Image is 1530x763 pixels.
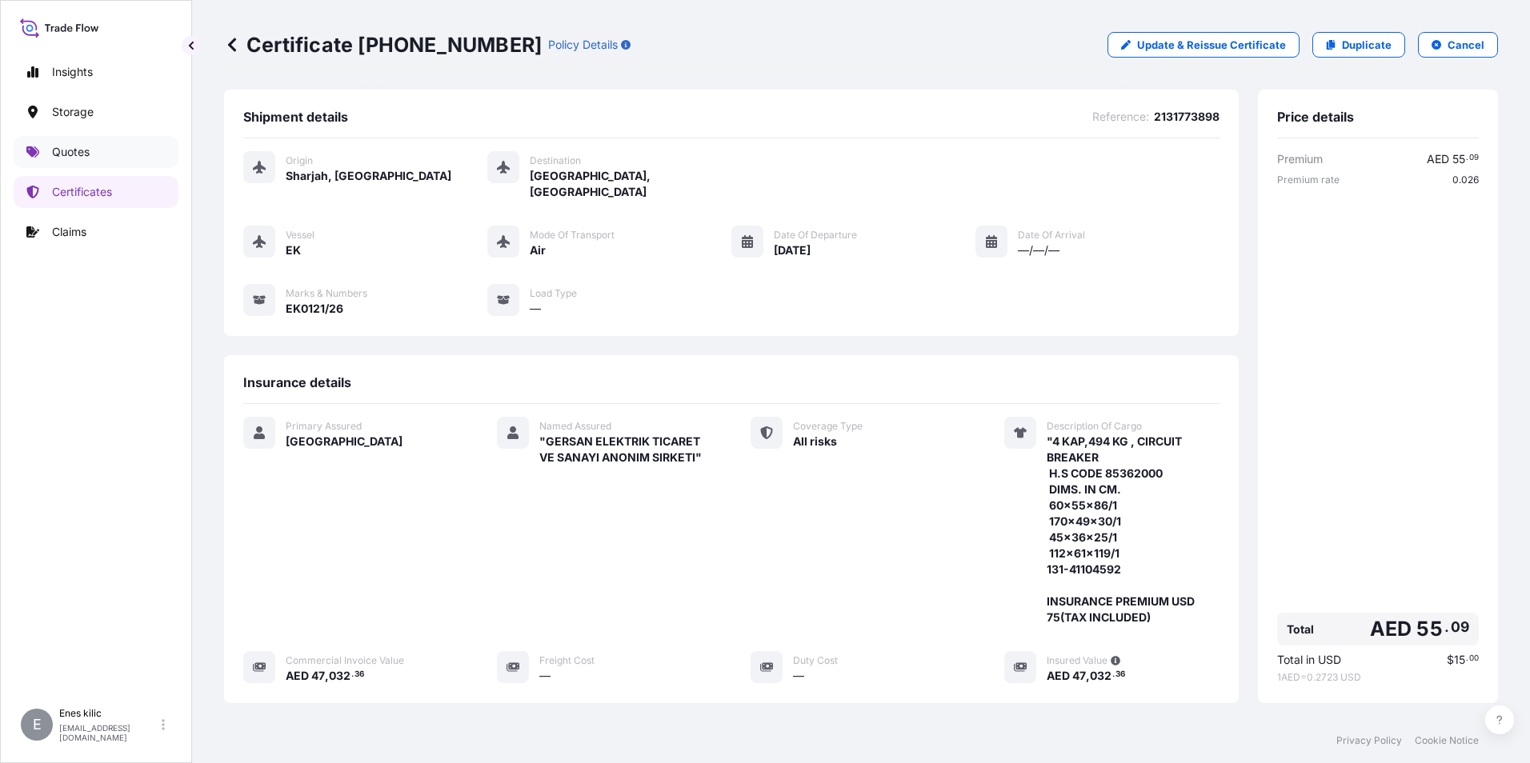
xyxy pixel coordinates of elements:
span: — [793,668,804,684]
span: EK [286,242,301,258]
span: [GEOGRAPHIC_DATA], [GEOGRAPHIC_DATA] [530,168,731,200]
p: Update & Reissue Certificate [1137,37,1286,53]
a: Certificates [14,176,178,208]
span: AED [286,670,309,681]
button: Cancel [1418,32,1498,58]
span: Mode of Transport [530,229,615,242]
span: Description Of Cargo [1047,420,1142,433]
span: EK0121/26 [286,301,343,317]
span: — [539,668,551,684]
span: 36 [354,672,364,677]
a: Cookie Notice [1415,734,1479,747]
span: Sharjah, [GEOGRAPHIC_DATA] [286,168,451,184]
a: Claims [14,216,178,248]
span: Date of Departure [774,229,857,242]
span: 55 [1452,154,1465,165]
span: Air [530,242,546,258]
span: 15 [1454,654,1465,665]
a: Privacy Policy [1336,734,1402,747]
p: Certificates [52,184,112,200]
span: Duty Cost [793,654,838,667]
span: 09 [1451,622,1469,632]
span: . [1444,622,1449,632]
p: Certificate [PHONE_NUMBER] [224,32,542,58]
p: Duplicate [1342,37,1392,53]
a: Quotes [14,136,178,168]
span: Shipment details [243,109,348,125]
a: Duplicate [1312,32,1405,58]
span: . [1466,155,1468,161]
span: Marks & Numbers [286,287,367,300]
span: Freight Cost [539,654,595,667]
span: Load Type [530,287,577,300]
span: Primary Assured [286,420,362,433]
span: , [1086,670,1090,681]
span: "4 KAP,494 KG , CIRCUIT BREAKER H.S CODE 85362000 DIMS. IN CM. 60x55x86/1 170x49x30/1 45x36x25/1 ... [1047,433,1220,625]
span: Vessel [286,229,314,242]
span: E [33,717,42,733]
span: Insured Value [1047,654,1107,667]
a: Insights [14,56,178,88]
span: Premium [1277,151,1323,167]
span: $ [1447,654,1454,665]
span: Commercial Invoice Value [286,654,404,667]
span: AED [1427,154,1449,165]
span: , [325,670,329,681]
span: [DATE] [774,242,811,258]
p: Policy Details [548,37,618,53]
span: Premium rate [1277,174,1340,186]
p: Claims [52,224,86,240]
span: Coverage Type [793,420,863,433]
span: "GERSAN ELEKTRIK TICARET VE SANAYI ANONIM SIRKETI" [539,433,712,465]
span: 55 [1416,619,1442,639]
span: 47 [1072,670,1086,681]
span: Price details [1277,109,1354,125]
p: Storage [52,104,94,120]
span: Origin [286,154,313,167]
span: 09 [1469,155,1479,161]
span: Named Assured [539,420,611,433]
span: AED [1370,619,1412,639]
span: 00 [1469,656,1479,661]
span: —/—/— [1018,242,1059,258]
p: Cancel [1448,37,1484,53]
span: . [351,672,354,677]
span: 032 [1090,670,1111,681]
span: 032 [329,670,350,681]
a: Update & Reissue Certificate [1107,32,1300,58]
span: 1 AED = 0.2723 USD [1277,671,1479,684]
span: AED [1047,670,1070,681]
span: Insurance details [243,374,351,390]
p: Enes kilic [59,707,158,720]
span: 47 [311,670,325,681]
p: [EMAIL_ADDRESS][DOMAIN_NAME] [59,723,158,742]
span: — [530,301,541,317]
a: Storage [14,96,178,128]
p: Quotes [52,144,90,160]
span: Reference : [1092,109,1149,125]
span: 36 [1115,672,1125,677]
span: Destination [530,154,581,167]
span: 2131773898 [1154,109,1220,125]
p: Insights [52,64,93,80]
span: Date of Arrival [1018,229,1085,242]
span: All risks [793,433,837,449]
span: . [1112,672,1115,677]
span: [GEOGRAPHIC_DATA] [286,433,403,449]
span: Total in USD [1277,652,1341,668]
span: . [1466,656,1468,661]
span: 0.026 [1452,174,1479,186]
span: Total [1287,621,1314,637]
